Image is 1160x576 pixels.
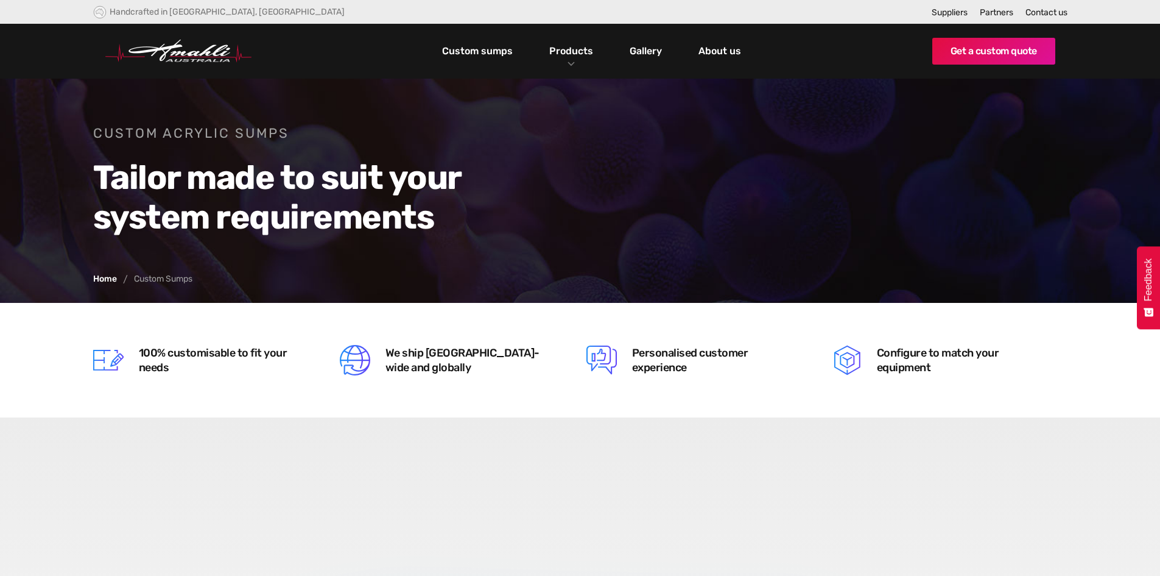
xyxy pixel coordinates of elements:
a: Get a custom quote [932,38,1055,65]
h1: Custom acrylic sumps [93,124,562,143]
img: Configure Equipment [833,345,862,375]
h5: We ship [GEOGRAPHIC_DATA]-wide and globally [385,346,553,375]
h5: Configure to match your equipment [877,346,1046,375]
a: Products [546,42,596,60]
a: Gallery [627,41,665,62]
a: About us [695,41,744,62]
img: Hmahli Australia Logo [105,40,251,63]
img: Global Shipping [340,345,370,375]
a: Home [93,275,117,283]
span: Feedback [1143,258,1154,301]
h5: Personalised customer experience [632,346,800,375]
div: Custom Sumps [134,275,192,283]
button: Feedback - Show survey [1137,246,1160,329]
a: Contact us [1025,7,1067,18]
img: Customisable [93,345,124,375]
h2: Tailor made to suit your system requirements [93,158,562,237]
img: Customer Service [586,345,617,375]
div: Handcrafted in [GEOGRAPHIC_DATA], [GEOGRAPHIC_DATA] [110,7,345,17]
a: Partners [980,7,1013,18]
a: Suppliers [932,7,968,18]
h5: 100% customisable to fit your needs [139,346,306,375]
div: Products [540,24,602,79]
a: Custom sumps [439,41,516,62]
a: home [105,40,251,63]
